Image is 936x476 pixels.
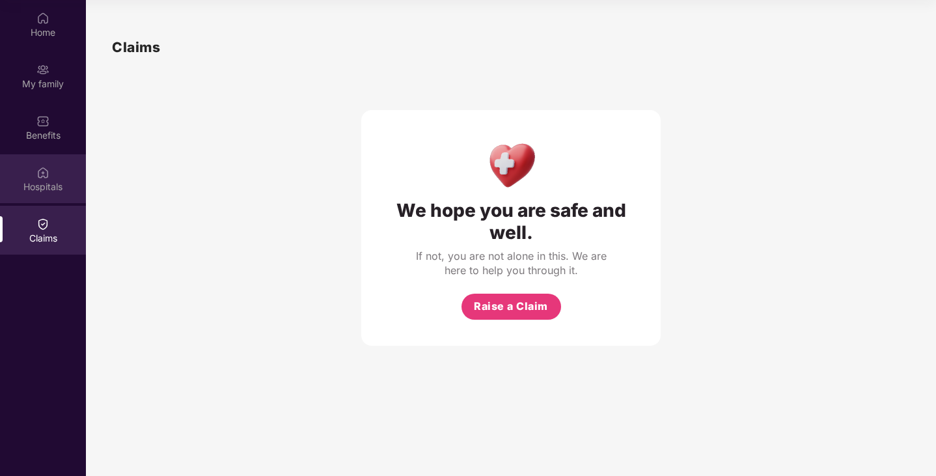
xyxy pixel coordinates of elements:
img: svg+xml;base64,PHN2ZyBpZD0iQmVuZWZpdHMiIHhtbG5zPSJodHRwOi8vd3d3LnczLm9yZy8yMDAwL3N2ZyIgd2lkdGg9Ij... [36,115,49,128]
img: svg+xml;base64,PHN2ZyBpZD0iSG9tZSIgeG1sbnM9Imh0dHA6Ly93d3cudzMub3JnLzIwMDAvc3ZnIiB3aWR0aD0iMjAiIG... [36,12,49,25]
h1: Claims [112,36,160,58]
button: Raise a Claim [461,294,561,320]
div: If not, you are not alone in this. We are here to help you through it. [413,249,609,277]
div: We hope you are safe and well. [387,199,635,244]
img: svg+xml;base64,PHN2ZyB3aWR0aD0iMjAiIGhlaWdodD0iMjAiIHZpZXdCb3g9IjAgMCAyMCAyMCIgZmlsbD0ibm9uZSIgeG... [36,63,49,76]
span: Raise a Claim [474,298,548,315]
img: svg+xml;base64,PHN2ZyBpZD0iQ2xhaW0iIHhtbG5zPSJodHRwOi8vd3d3LnczLm9yZy8yMDAwL3N2ZyIgd2lkdGg9IjIwIi... [36,217,49,231]
img: svg+xml;base64,PHN2ZyBpZD0iSG9zcGl0YWxzIiB4bWxucz0iaHR0cDovL3d3dy53My5vcmcvMjAwMC9zdmciIHdpZHRoPS... [36,166,49,179]
img: Health Care [483,136,540,193]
